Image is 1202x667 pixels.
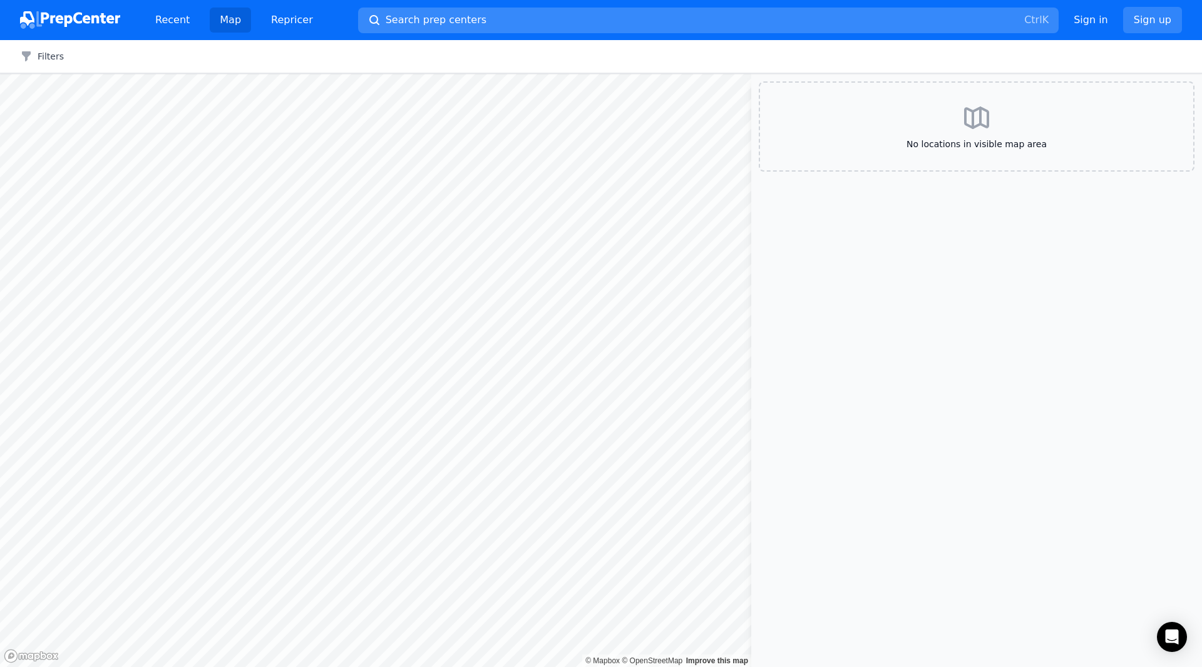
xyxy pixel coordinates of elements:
img: PrepCenter [20,11,120,29]
a: Sign in [1074,13,1108,28]
button: Search prep centersCtrlK [358,8,1059,33]
a: Sign up [1123,7,1182,33]
a: Recent [145,8,200,33]
a: Mapbox [585,656,620,665]
button: Filters [20,50,64,63]
a: Repricer [261,8,323,33]
div: Open Intercom Messenger [1157,622,1187,652]
span: No locations in visible map area [780,138,1173,150]
a: Map [210,8,251,33]
a: Mapbox logo [4,649,59,663]
span: Search prep centers [386,13,486,28]
a: OpenStreetMap [622,656,682,665]
kbd: Ctrl [1024,14,1042,26]
kbd: K [1042,14,1049,26]
a: Map feedback [686,656,748,665]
